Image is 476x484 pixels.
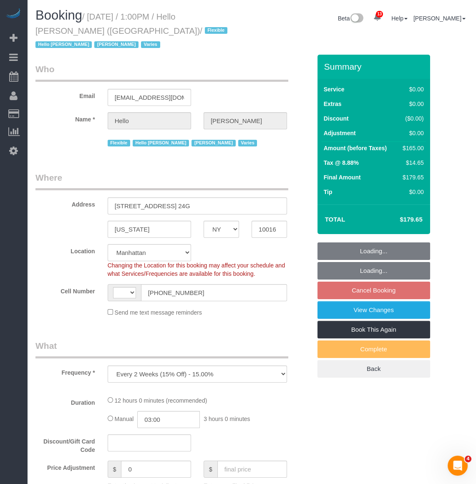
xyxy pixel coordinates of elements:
span: [PERSON_NAME] [191,140,235,146]
input: Last Name [204,112,287,129]
span: $ [204,461,217,478]
span: Flexible [108,140,130,146]
span: Varies [141,41,160,48]
label: Tax @ 8.88% [324,159,359,167]
span: Booking [35,8,82,23]
input: Cell Number [141,284,287,301]
div: ($0.00) [399,114,423,123]
label: Amount (before Taxes) [324,144,387,152]
a: Beta [338,15,364,22]
span: Varies [238,140,257,146]
span: 3 hours 0 minutes [204,416,250,422]
a: [PERSON_NAME] [413,15,466,22]
div: $165.00 [399,144,423,152]
input: First Name [108,112,191,129]
a: View Changes [317,301,430,319]
span: Changing the Location for this booking may affect your schedule and what Services/Frequencies are... [108,262,285,277]
span: $ [108,461,121,478]
div: $14.65 [399,159,423,167]
span: Flexible [205,27,227,34]
span: 4 [465,456,471,462]
label: Address [29,197,101,209]
label: Location [29,244,101,255]
span: Hello [PERSON_NAME] [35,41,92,48]
div: $0.00 [399,188,423,196]
a: Help [391,15,408,22]
img: Automaid Logo [5,8,22,20]
span: Hello [PERSON_NAME] [133,140,189,146]
h3: Summary [324,62,426,71]
a: Back [317,360,430,378]
img: New interface [350,13,363,24]
legend: Where [35,171,288,190]
span: [PERSON_NAME] [94,41,138,48]
input: City [108,221,191,238]
div: $0.00 [399,129,423,137]
label: Price Adjustment [29,461,101,472]
legend: Who [35,63,288,82]
input: final price [217,461,287,478]
span: Manual [115,416,134,422]
label: Cell Number [29,284,101,295]
strong: Total [325,216,345,223]
span: Send me text message reminders [115,309,202,316]
label: Final Amount [324,173,361,181]
label: Adjustment [324,129,356,137]
label: Frequency * [29,366,101,377]
div: $0.00 [399,100,423,108]
label: Service [324,85,345,93]
span: 12 hours 0 minutes (recommended) [115,397,207,404]
label: Tip [324,188,332,196]
input: Zip Code [252,221,287,238]
a: Book This Again [317,321,430,338]
label: Name * [29,112,101,124]
legend: What [35,340,288,358]
label: Discount [324,114,349,123]
a: 13 [369,8,385,27]
label: Extras [324,100,342,108]
label: Email [29,89,101,100]
input: Email [108,89,191,106]
div: $0.00 [399,85,423,93]
div: $179.65 [399,173,423,181]
span: 13 [376,11,383,18]
iframe: Intercom live chat [448,456,468,476]
label: Discount/Gift Card Code [29,434,101,454]
h4: $179.65 [375,216,422,223]
small: / [DATE] / 1:00PM / Hello [PERSON_NAME] ([GEOGRAPHIC_DATA]) [35,12,230,50]
label: Duration [29,396,101,407]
